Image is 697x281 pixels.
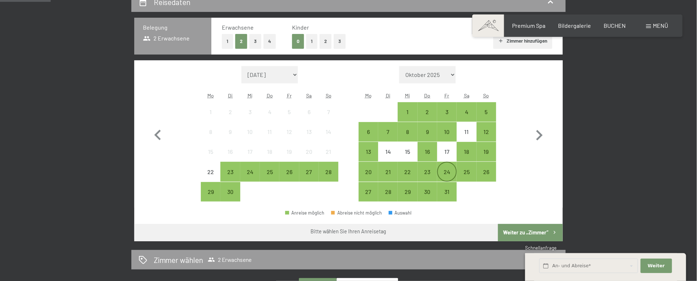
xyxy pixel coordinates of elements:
[359,122,378,142] div: Anreise möglich
[279,142,299,161] div: Fri Sep 19 2025
[240,142,260,161] div: Anreise nicht möglich
[334,34,346,49] button: 3
[261,109,279,127] div: 4
[398,142,417,161] div: Anreise nicht möglich
[319,122,338,142] div: Sun Sep 14 2025
[437,102,457,122] div: Fri Oct 03 2025
[398,162,417,181] div: Wed Oct 22 2025
[438,149,456,167] div: 17
[320,169,338,187] div: 28
[648,263,665,269] span: Weiter
[260,142,279,161] div: Thu Sep 18 2025
[240,162,260,181] div: Wed Sep 24 2025
[418,149,436,167] div: 16
[477,149,495,167] div: 19
[379,169,397,187] div: 21
[240,122,260,142] div: Anreise nicht möglich
[418,109,436,127] div: 2
[405,92,410,99] abbr: Mittwoch
[300,109,318,127] div: 6
[418,142,437,161] div: Thu Oct 16 2025
[241,129,259,147] div: 10
[260,142,279,161] div: Anreise nicht möglich
[477,122,496,142] div: Sun Oct 12 2025
[398,182,417,202] div: Anreise möglich
[261,129,279,147] div: 11
[292,24,309,31] span: Kinder
[477,129,495,147] div: 12
[280,169,298,187] div: 26
[300,169,318,187] div: 27
[220,102,240,122] div: Tue Sep 02 2025
[525,245,557,251] span: Schnellanfrage
[438,129,456,147] div: 10
[398,189,417,207] div: 29
[398,182,417,202] div: Wed Oct 29 2025
[529,66,550,202] button: Nächster Monat
[359,182,378,202] div: Mon Oct 27 2025
[221,149,239,167] div: 16
[240,122,260,142] div: Wed Sep 10 2025
[263,34,276,49] button: 4
[285,211,324,215] div: Anreise möglich
[201,162,220,181] div: Anreise nicht möglich
[201,122,220,142] div: Mon Sep 08 2025
[398,102,417,122] div: Wed Oct 01 2025
[279,102,299,122] div: Anreise nicht möglich
[437,102,457,122] div: Anreise möglich
[378,162,398,181] div: Tue Oct 21 2025
[279,142,299,161] div: Anreise nicht möglich
[300,129,318,147] div: 13
[457,142,476,161] div: Anreise möglich
[457,142,476,161] div: Sat Oct 18 2025
[378,162,398,181] div: Anreise möglich
[457,102,476,122] div: Sat Oct 04 2025
[221,189,239,207] div: 30
[418,129,436,147] div: 9
[331,211,382,215] div: Abreise nicht möglich
[260,162,279,181] div: Anreise möglich
[241,169,259,187] div: 24
[418,142,437,161] div: Anreise möglich
[424,92,430,99] abbr: Donnerstag
[457,162,476,181] div: Anreise möglich
[299,102,319,122] div: Anreise nicht möglich
[359,129,377,147] div: 6
[221,129,239,147] div: 9
[320,129,338,147] div: 14
[279,162,299,181] div: Fri Sep 26 2025
[378,142,398,161] div: Tue Oct 14 2025
[378,182,398,202] div: Anreise möglich
[280,129,298,147] div: 12
[464,92,469,99] abbr: Samstag
[477,162,496,181] div: Sun Oct 26 2025
[437,182,457,202] div: Anreise möglich
[222,34,233,49] button: 1
[386,92,390,99] abbr: Dienstag
[220,122,240,142] div: Tue Sep 09 2025
[445,92,449,99] abbr: Freitag
[201,142,220,161] div: Anreise nicht möglich
[398,149,417,167] div: 15
[202,109,220,127] div: 1
[457,102,476,122] div: Anreise möglich
[365,92,372,99] abbr: Montag
[319,122,338,142] div: Anreise nicht möglich
[604,22,626,29] a: BUCHEN
[260,162,279,181] div: Thu Sep 25 2025
[320,34,331,49] button: 2
[306,92,312,99] abbr: Samstag
[457,122,476,142] div: Sat Oct 11 2025
[437,182,457,202] div: Fri Oct 31 2025
[398,109,417,127] div: 1
[477,102,496,122] div: Anreise möglich
[249,34,261,49] button: 3
[222,24,254,31] span: Erwachsene
[207,92,214,99] abbr: Montag
[359,189,377,207] div: 27
[299,162,319,181] div: Sat Sep 27 2025
[418,102,437,122] div: Thu Oct 02 2025
[457,149,476,167] div: 18
[326,92,331,99] abbr: Sonntag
